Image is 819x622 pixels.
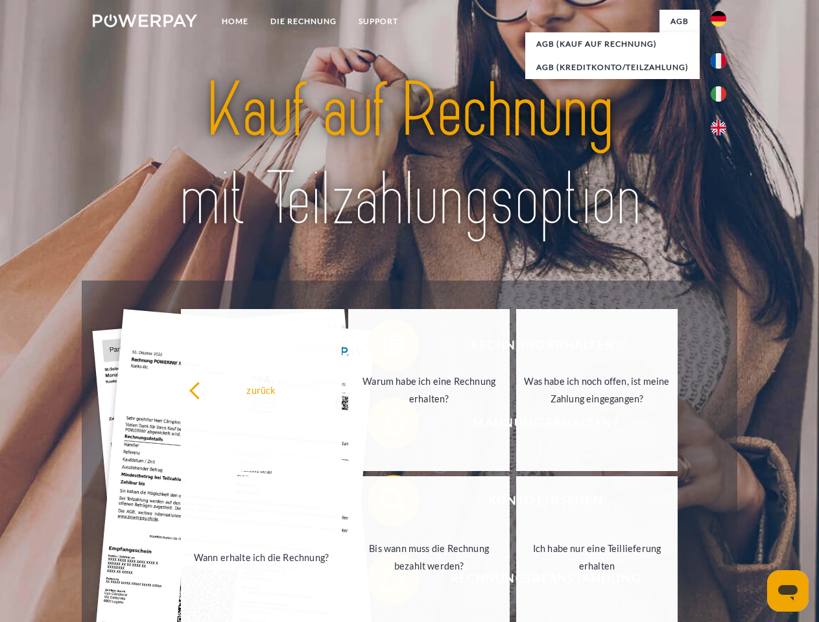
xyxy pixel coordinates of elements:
div: Bis wann muss die Rechnung bezahlt werden? [356,540,502,575]
div: Wann erhalte ich die Rechnung? [189,548,335,566]
div: Ich habe nur eine Teillieferung erhalten [524,540,670,575]
img: en [711,120,726,135]
div: Was habe ich noch offen, ist meine Zahlung eingegangen? [524,373,670,408]
img: de [711,11,726,27]
img: title-powerpay_de.svg [124,62,695,248]
img: logo-powerpay-white.svg [93,14,197,27]
div: Warum habe ich eine Rechnung erhalten? [356,373,502,408]
img: it [711,86,726,102]
a: Home [211,10,259,33]
a: agb [659,10,700,33]
a: AGB (Kauf auf Rechnung) [525,32,700,56]
a: AGB (Kreditkonto/Teilzahlung) [525,56,700,79]
a: Was habe ich noch offen, ist meine Zahlung eingegangen? [516,309,678,471]
iframe: Schaltfläche zum Öffnen des Messaging-Fensters [767,570,809,612]
div: zurück [189,381,335,398]
img: fr [711,53,726,69]
a: DIE RECHNUNG [259,10,348,33]
a: SUPPORT [348,10,409,33]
